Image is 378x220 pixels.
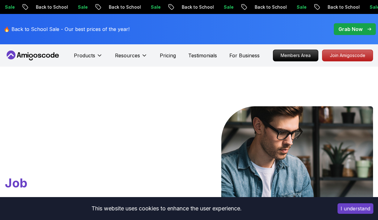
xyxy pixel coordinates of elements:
[291,4,311,10] p: Sale
[338,25,363,33] p: Grab Now
[5,175,28,191] span: Job
[188,52,217,59] a: Testimonials
[160,52,176,59] a: Pricing
[73,4,92,10] p: Sale
[338,203,373,214] button: Accept cookies
[146,4,165,10] p: Sale
[176,4,219,10] p: Back to School
[322,50,373,61] p: Join Amigoscode
[115,52,147,64] button: Resources
[5,202,328,215] div: This website uses cookies to enhance the user experience.
[74,52,95,59] p: Products
[5,106,153,191] h1: Go From Learning to Hired: Master Java, Spring Boot & Cloud Skills That Get You the
[273,50,318,61] a: Members Area
[74,52,103,64] button: Products
[31,4,73,10] p: Back to School
[249,4,291,10] p: Back to School
[322,4,364,10] p: Back to School
[273,50,318,61] p: Members Area
[4,25,130,33] p: 🔥 Back to School Sale - Our best prices of the year!
[219,4,238,10] p: Sale
[229,52,260,59] a: For Business
[115,52,140,59] p: Resources
[104,4,146,10] p: Back to School
[322,50,373,61] a: Join Amigoscode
